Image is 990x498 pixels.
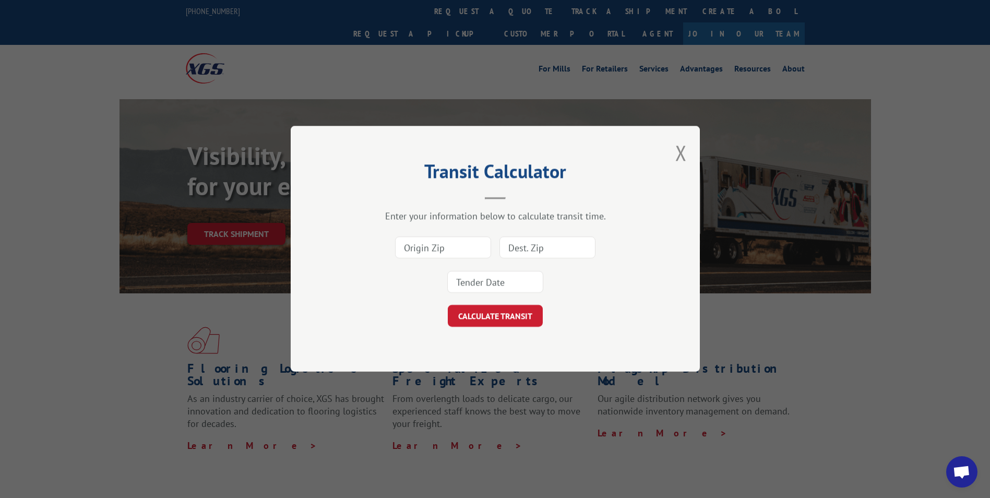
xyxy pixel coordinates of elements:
button: Close modal [675,139,687,167]
input: Origin Zip [395,237,491,259]
h2: Transit Calculator [343,164,648,184]
input: Tender Date [447,271,543,293]
button: CALCULATE TRANSIT [448,305,543,327]
input: Dest. Zip [499,237,595,259]
div: Open chat [946,456,977,488]
div: Enter your information below to calculate transit time. [343,210,648,222]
